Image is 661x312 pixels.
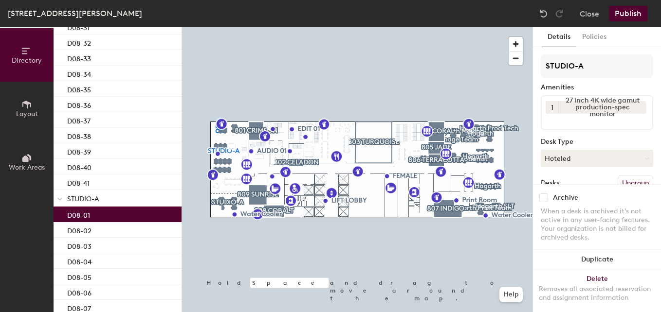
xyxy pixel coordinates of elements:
div: Removes all associated reservation and assignment information [539,285,655,302]
button: Publish [609,6,647,21]
button: 1 [546,101,558,114]
span: Work Areas [9,163,45,172]
button: Ungroup [618,175,653,191]
div: 27 inch 4K wide gamut production-spec monitor [558,101,646,114]
p: D08-36 [67,99,91,110]
button: Close [580,6,599,21]
div: Amenities [541,84,653,91]
p: D08-41 [67,176,90,188]
div: Desks [541,179,559,187]
span: STUDIO-A [67,195,99,203]
p: D08-34 [67,68,91,79]
p: D08-39 [67,145,91,156]
p: D08-06 [67,286,92,297]
button: Details [542,27,576,47]
button: Help [499,287,523,302]
p: D08-02 [67,224,92,235]
p: D08-05 [67,271,92,282]
div: Desk Type [541,138,653,146]
p: D08-38 [67,130,91,141]
div: When a desk is archived it's not active in any user-facing features. Your organization is not bil... [541,207,653,242]
button: Hoteled [541,150,653,167]
p: D08-37 [67,114,91,125]
p: D08-01 [67,208,90,220]
span: Directory [12,56,42,65]
span: 1 [551,103,553,113]
button: Policies [576,27,612,47]
p: D08-35 [67,83,91,94]
div: [STREET_ADDRESS][PERSON_NAME] [8,7,142,19]
p: D08-40 [67,161,92,172]
p: D08-33 [67,52,91,63]
p: D08-03 [67,240,92,251]
p: D08-32 [67,36,91,48]
div: Archive [553,194,578,202]
img: Redo [554,9,564,18]
button: Duplicate [533,250,661,269]
img: Undo [539,9,549,18]
button: DeleteRemoves all associated reservation and assignment information [533,269,661,312]
p: D08-04 [67,255,92,266]
span: Layout [16,110,38,118]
